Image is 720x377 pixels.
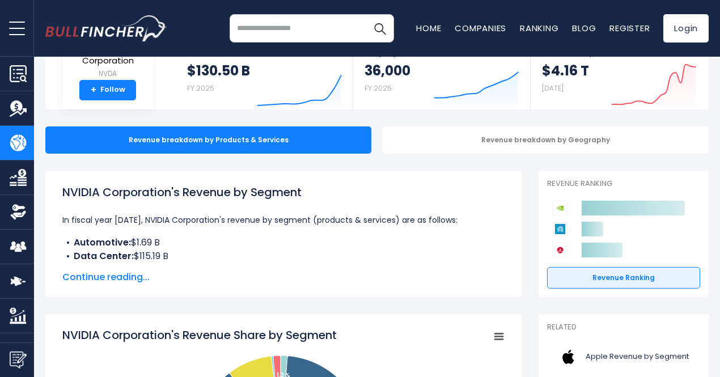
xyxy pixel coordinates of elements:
span: Employees [365,46,518,57]
span: Continue reading... [62,270,505,284]
a: Companies [455,22,506,34]
a: Register [609,22,650,34]
a: Login [663,14,709,43]
li: $1.69 B [62,236,505,249]
li: $115.19 B [62,249,505,263]
a: Revenue Ranking [547,267,700,289]
b: Data Center: [74,249,134,262]
p: Related [547,323,700,332]
a: Apple Revenue by Segment [547,341,700,372]
span: NVIDIA Corporation [71,47,144,66]
img: bullfincher logo [45,15,167,41]
a: Revenue $130.50 B FY 2025 [176,36,353,109]
p: In fiscal year [DATE], NVIDIA Corporation's revenue by segment (products & services) are as follows: [62,213,505,227]
strong: $130.50 B [187,62,250,79]
a: Market Capitalization $4.16 T [DATE] [531,36,708,109]
a: +Follow [79,80,136,100]
small: FY 2025 [187,83,214,93]
img: AAPL logo [554,344,582,370]
strong: $4.16 T [542,62,589,79]
a: Blog [572,22,596,34]
img: Applied Materials competitors logo [553,222,567,236]
a: Home [416,22,441,34]
a: Go to homepage [45,15,167,41]
small: NVDA [71,69,144,79]
img: Broadcom competitors logo [553,243,567,257]
span: Revenue [187,46,342,57]
div: Revenue breakdown by Geography [383,126,709,154]
span: Market Capitalization [542,46,696,57]
h1: NVIDIA Corporation's Revenue by Segment [62,184,505,201]
div: Revenue breakdown by Products & Services [45,126,371,154]
img: NVIDIA Corporation competitors logo [553,201,567,215]
span: Apple Revenue by Segment [586,352,689,362]
a: Ranking [520,22,558,34]
tspan: NVIDIA Corporation's Revenue Share by Segment [62,327,337,343]
small: FY 2025 [365,83,392,93]
strong: 36,000 [365,62,410,79]
strong: + [91,85,96,95]
a: Employees 36,000 FY 2025 [353,36,530,109]
button: Search [366,14,394,43]
img: Ownership [10,204,27,221]
small: [DATE] [542,83,564,93]
p: Revenue Ranking [547,179,700,189]
b: Automotive: [74,236,131,249]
